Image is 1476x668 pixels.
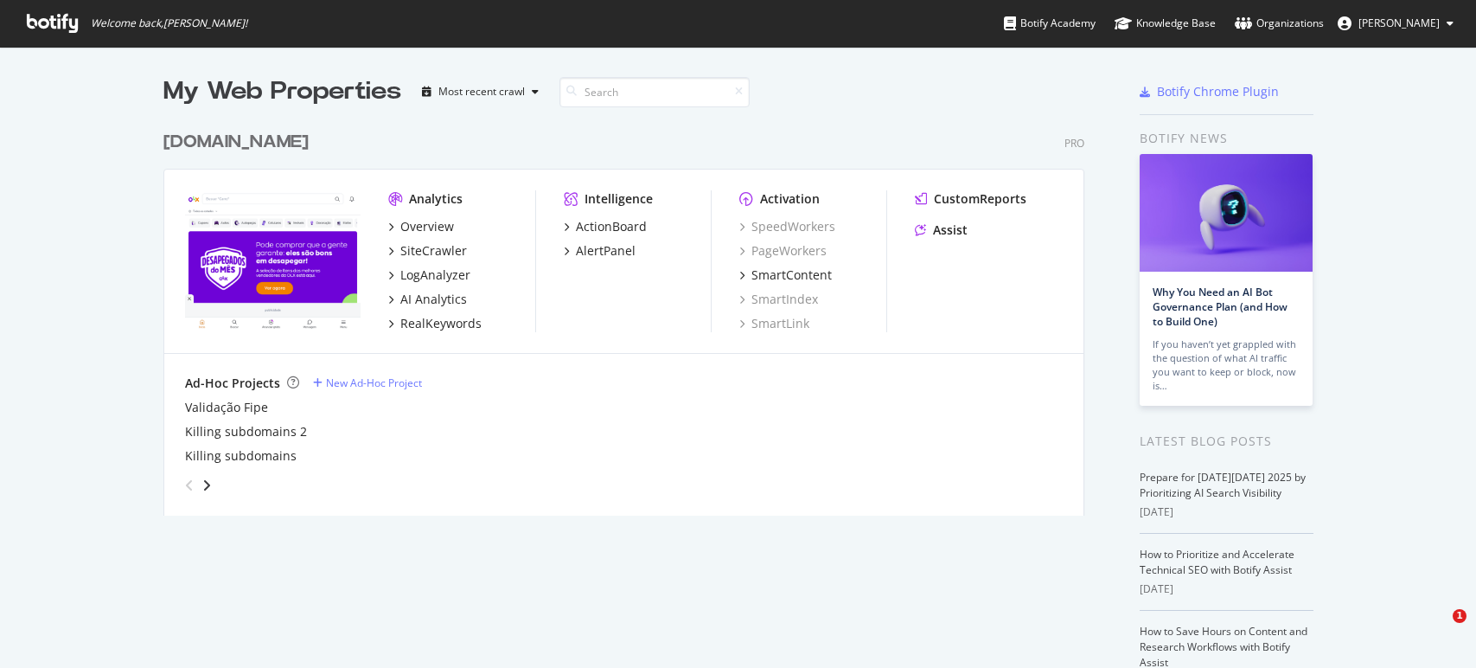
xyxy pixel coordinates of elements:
div: [DOMAIN_NAME] [163,130,309,155]
div: Intelligence [585,190,653,208]
div: Overview [400,218,454,235]
a: SiteCrawler [388,242,467,260]
iframe: Intercom live chat [1417,609,1459,651]
button: Most recent crawl [415,78,546,106]
div: Latest Blog Posts [1140,432,1313,451]
div: [DATE] [1140,504,1313,520]
div: Most recent crawl [438,87,525,97]
a: Validação Fipe [185,399,268,416]
div: ActionBoard [576,218,647,235]
div: AI Analytics [400,291,467,308]
div: Botify Academy [1004,15,1096,32]
div: RealKeywords [400,315,482,332]
div: Botify news [1140,129,1313,148]
a: LogAnalyzer [388,267,470,284]
a: ActionBoard [564,218,647,235]
div: [DATE] [1140,581,1313,597]
a: Assist [915,222,968,239]
a: PageWorkers [739,242,827,260]
span: Layz Matos [1358,16,1440,30]
div: Knowledge Base [1115,15,1216,32]
div: AlertPanel [576,242,636,260]
a: [DOMAIN_NAME] [163,130,316,155]
div: SiteCrawler [400,242,467,260]
div: Ad-Hoc Projects [185,375,280,392]
div: New Ad-Hoc Project [326,376,422,390]
div: Analytics [409,190,463,208]
div: Activation [760,190,820,208]
div: angle-left [178,472,201,499]
a: Killing subdomains [185,447,297,465]
div: Botify Chrome Plugin [1157,83,1279,100]
a: SmartLink [739,315,809,332]
div: Pro [1064,136,1084,151]
a: CustomReports [915,190,1026,208]
button: [PERSON_NAME] [1324,10,1467,37]
div: If you haven’t yet grappled with the question of what AI traffic you want to keep or block, now is… [1153,337,1300,393]
a: Botify Chrome Plugin [1140,83,1279,100]
span: 1 [1453,609,1466,623]
input: Search [559,77,750,107]
a: New Ad-Hoc Project [313,376,422,390]
div: LogAnalyzer [400,267,470,284]
div: grid [163,109,1098,516]
img: Why You Need an AI Bot Governance Plan (and How to Build One) [1140,154,1313,272]
span: Welcome back, [PERSON_NAME] ! [91,16,247,30]
a: SmartContent [739,267,832,284]
a: SpeedWorkers [739,218,835,235]
img: olx.com.br [185,190,361,331]
div: Assist [933,222,968,239]
a: Prepare for [DATE][DATE] 2025 by Prioritizing AI Search Visibility [1140,470,1306,500]
a: AlertPanel [564,242,636,260]
a: Overview [388,218,454,235]
a: AI Analytics [388,291,467,308]
a: RealKeywords [388,315,482,332]
div: My Web Properties [163,74,401,109]
div: CustomReports [934,190,1026,208]
div: SmartContent [751,267,832,284]
a: Why You Need an AI Bot Governance Plan (and How to Build One) [1153,285,1288,329]
a: How to Prioritize and Accelerate Technical SEO with Botify Assist [1140,547,1294,577]
div: Organizations [1235,15,1324,32]
div: angle-right [201,477,213,494]
a: Killing subdomains 2 [185,423,307,440]
a: SmartIndex [739,291,818,308]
